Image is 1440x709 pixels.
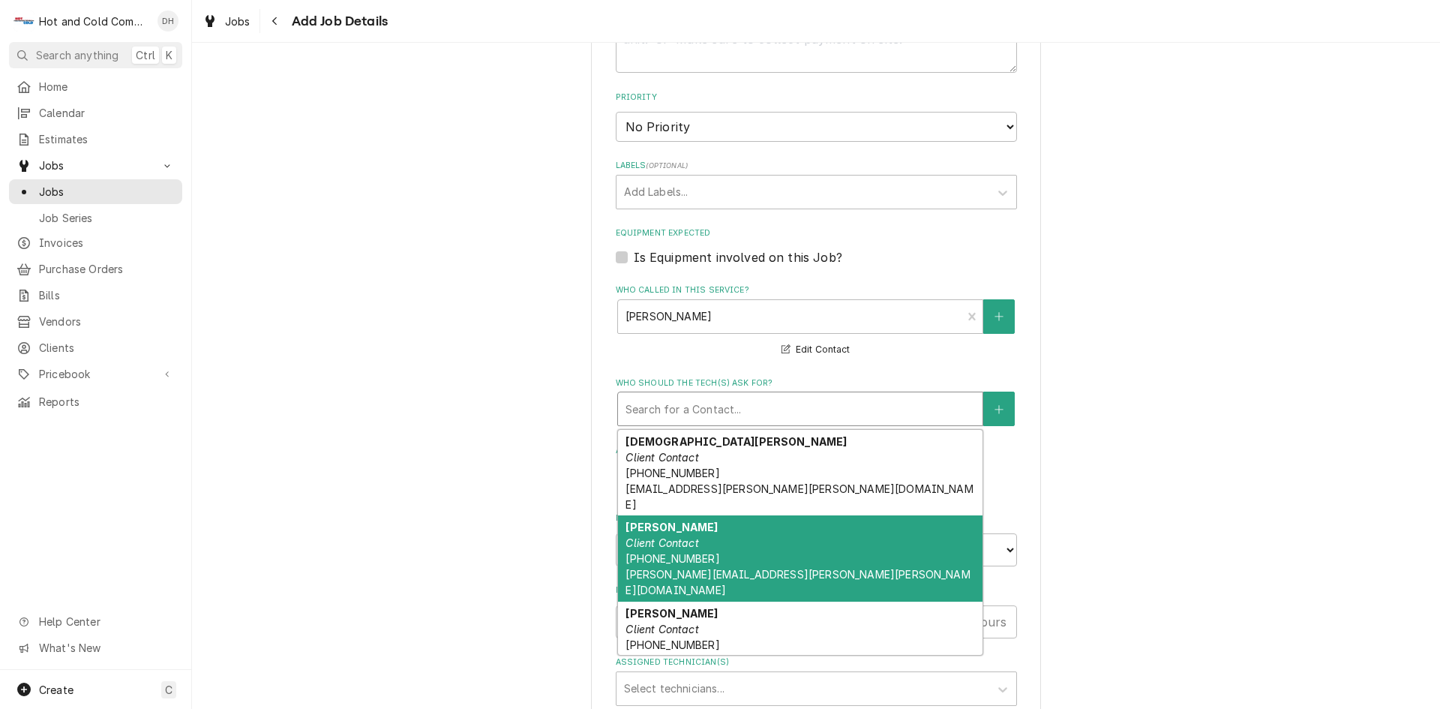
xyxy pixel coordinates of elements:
span: Jobs [39,158,152,173]
a: Calendar [9,101,182,125]
span: Home [39,79,175,95]
span: Bills [39,287,175,303]
span: Job Series [39,210,175,226]
em: Client Contact [625,451,698,464]
strong: [PERSON_NAME] [625,607,718,620]
button: Create New Contact [983,299,1015,334]
a: Go to Help Center [9,609,182,634]
a: Invoices [9,230,182,255]
div: Assigned Technician(s) [616,656,1017,705]
a: Vendors [9,309,182,334]
span: Add Job Details [287,11,388,32]
strong: [DEMOGRAPHIC_DATA][PERSON_NAME] [625,435,847,448]
span: Vendors [39,314,175,329]
a: Job Series [9,206,182,230]
span: Jobs [225,14,250,29]
div: Who should the tech(s) ask for? [616,377,1017,426]
div: Priority [616,92,1017,142]
span: ( optional ) [646,161,688,170]
div: Equipment Expected [616,227,1017,266]
label: Is Equipment involved on this Job? [634,248,842,266]
div: Estimated Arrival Time [616,512,1017,566]
a: Home [9,74,182,99]
span: [PHONE_NUMBER] [EMAIL_ADDRESS][PERSON_NAME][PERSON_NAME][DOMAIN_NAME] [625,638,973,683]
label: Who called in this service? [616,284,1017,296]
span: Create [39,683,73,696]
span: Purchase Orders [39,261,175,277]
a: Go to What's New [9,635,182,660]
span: Help Center [39,614,173,629]
span: C [165,682,172,698]
label: Attachments [616,445,1017,457]
a: Go to Jobs [9,153,182,178]
div: Hot and Cold Commercial Kitchens, Inc.'s Avatar [13,11,34,32]
label: Estimated Arrival Time [616,512,1017,524]
label: Who should the tech(s) ask for? [616,377,1017,389]
label: Labels [616,160,1017,172]
div: H [13,11,34,32]
em: Client Contact [625,536,698,549]
button: Edit Contact [779,341,852,359]
a: Jobs [9,179,182,204]
span: Clients [39,340,175,356]
div: Attachments [616,445,1017,494]
a: Reports [9,389,182,414]
span: K [166,47,172,63]
div: DH [157,11,178,32]
span: Invoices [39,235,175,251]
div: Estimated Job Duration [616,584,1017,638]
span: Jobs [39,184,175,200]
a: Clients [9,335,182,360]
span: Calendar [39,105,175,121]
span: What's New [39,640,173,656]
a: Jobs [196,9,256,34]
div: Hot and Cold Commercial Kitchens, Inc. [39,14,149,29]
span: Ctrl [136,47,155,63]
span: Pricebook [39,366,152,382]
div: Labels [616,160,1017,209]
label: Equipment Expected [616,227,1017,239]
div: Daryl Harris's Avatar [157,11,178,32]
span: Estimates [39,131,175,147]
a: Purchase Orders [9,257,182,281]
em: Client Contact [625,623,698,635]
button: Navigate back [263,9,287,33]
label: Estimated Job Duration [616,584,1017,596]
label: Assigned Technician(s) [616,656,1017,668]
svg: Create New Contact [994,404,1003,415]
div: Who called in this service? [616,284,1017,359]
label: Priority [616,92,1017,104]
a: Go to Pricebook [9,362,182,386]
span: [PHONE_NUMBER] [EMAIL_ADDRESS][PERSON_NAME][PERSON_NAME][DOMAIN_NAME] [625,467,973,511]
span: Reports [39,394,175,410]
span: [PHONE_NUMBER] [PERSON_NAME][EMAIL_ADDRESS][PERSON_NAME][PERSON_NAME][DOMAIN_NAME] [625,552,970,596]
span: Search anything [36,47,118,63]
div: hours [963,605,1017,638]
input: Date [616,533,811,566]
a: Estimates [9,127,182,152]
strong: [PERSON_NAME] [625,521,718,533]
button: Create New Contact [983,392,1015,426]
svg: Create New Contact [994,311,1003,322]
button: Search anythingCtrlK [9,42,182,68]
a: Bills [9,283,182,308]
